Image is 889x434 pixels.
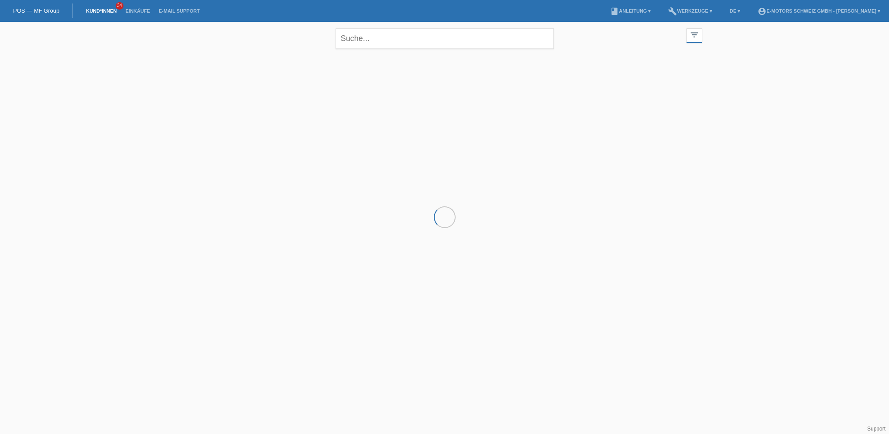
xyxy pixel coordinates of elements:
[116,2,124,10] span: 34
[154,8,204,14] a: E-Mail Support
[336,28,554,49] input: Suche...
[690,30,699,40] i: filter_list
[13,7,59,14] a: POS — MF Group
[664,8,717,14] a: buildWerkzeuge ▾
[753,8,885,14] a: account_circleE-Motors Schweiz GmbH - [PERSON_NAME] ▾
[668,7,677,16] i: build
[610,7,619,16] i: book
[725,8,745,14] a: DE ▾
[121,8,154,14] a: Einkäufe
[82,8,121,14] a: Kund*innen
[606,8,655,14] a: bookAnleitung ▾
[867,426,886,432] a: Support
[758,7,766,16] i: account_circle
